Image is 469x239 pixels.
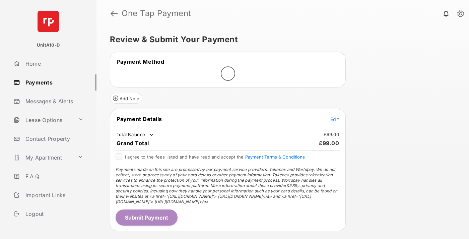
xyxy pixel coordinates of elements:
span: I agree to the fees listed and have read and accept the [125,154,305,160]
a: Logout [11,206,96,222]
button: Edit [330,116,339,122]
td: Total Balance [116,131,155,138]
span: Grand Total [117,140,149,146]
span: Payment Details [117,116,162,122]
span: £99.00 [319,140,339,146]
a: My Apartment [11,150,75,166]
h5: Review & Submit Your Payment [110,36,450,44]
span: Payments made on this site are processed by our payment service providers, Tokenex and Worldpay. ... [116,167,337,204]
a: Important Links [11,187,86,203]
button: Add Note [110,93,142,104]
button: Submit Payment [116,210,178,226]
button: I agree to the fees listed and have read and accept the [245,154,305,160]
a: Lease Options [11,112,75,128]
a: Home [11,56,96,72]
img: svg+xml;base64,PHN2ZyB4bWxucz0iaHR0cDovL3d3dy53My5vcmcvMjAwMC9zdmciIHdpZHRoPSI2NCIgaGVpZ2h0PSI2NC... [38,11,59,32]
a: F.A.Q. [11,168,96,184]
a: Payments [11,74,96,91]
td: £99.00 [324,131,340,137]
span: Payment Method [117,58,164,65]
strong: One Tap Payment [122,9,191,17]
a: Contact Property [11,131,96,147]
a: Messages & Alerts [11,93,96,109]
p: UnitA10-D [37,42,60,49]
